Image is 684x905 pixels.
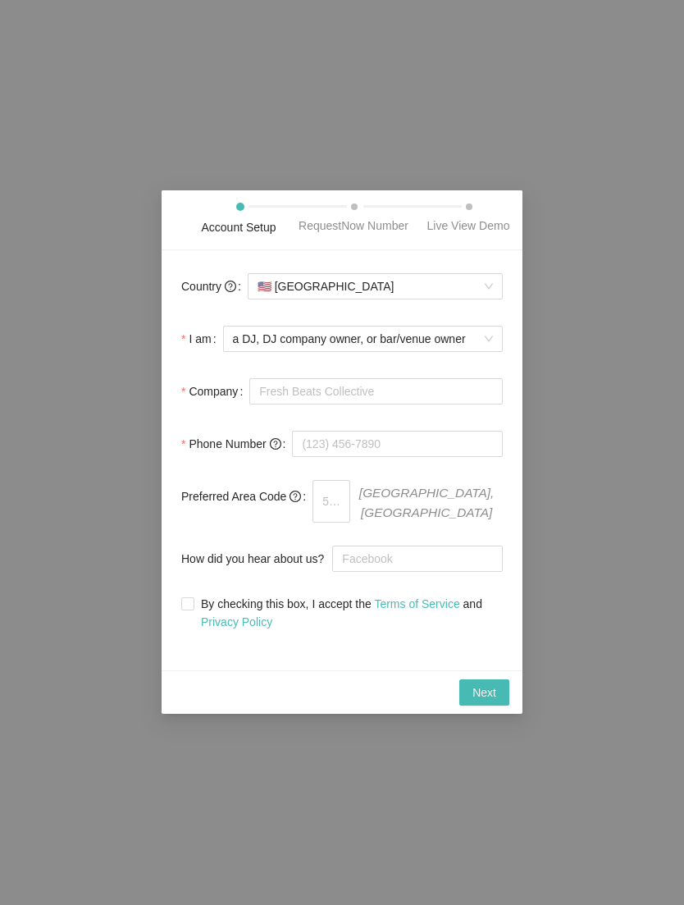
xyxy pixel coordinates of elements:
span: a DJ, DJ company owner, or bar/venue owner [233,327,493,351]
input: How did you hear about us? [332,546,503,573]
a: Terms of Service [374,598,459,611]
span: Preferred Area Code [181,487,301,505]
a: Privacy Policy [201,616,272,629]
span: [GEOGRAPHIC_DATA], [GEOGRAPHIC_DATA] [350,480,503,523]
input: (123) 456-7890 [292,431,503,457]
span: By checking this box, I accept the and [194,596,503,632]
label: I am [181,322,223,355]
span: question-circle [290,491,301,502]
label: Company [181,375,249,408]
span: question-circle [225,281,236,292]
span: 🇺🇸 [258,280,271,293]
input: 510 [312,480,350,523]
span: Country [181,277,236,295]
div: RequestNow Number [299,217,408,235]
label: How did you hear about us? [181,543,332,576]
span: [GEOGRAPHIC_DATA] [258,274,493,299]
span: question-circle [270,438,281,450]
div: Live View Demo [427,217,510,235]
span: Next [472,684,496,702]
button: Next [459,680,509,706]
div: Account Setup [201,218,276,236]
input: Company [249,378,503,405]
span: Phone Number [189,435,280,453]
